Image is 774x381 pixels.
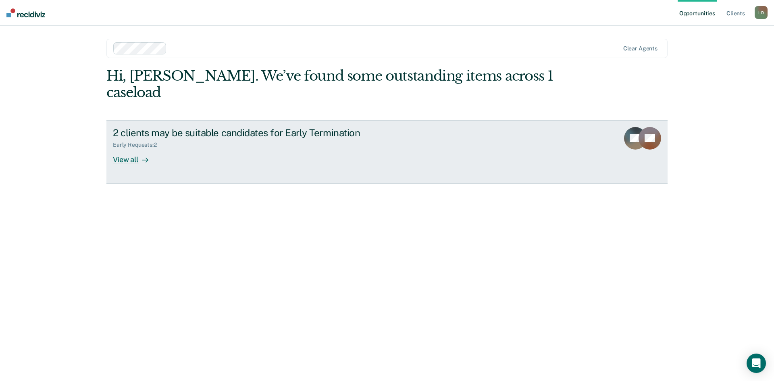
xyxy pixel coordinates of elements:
img: Recidiviz [6,8,45,17]
div: View all [113,148,158,164]
a: 2 clients may be suitable candidates for Early TerminationEarly Requests:2View all [106,120,668,184]
button: LD [755,6,768,19]
div: 2 clients may be suitable candidates for Early Termination [113,127,396,139]
div: Early Requests : 2 [113,142,163,148]
div: Clear agents [623,45,657,52]
div: L D [755,6,768,19]
div: Open Intercom Messenger [747,354,766,373]
div: Hi, [PERSON_NAME]. We’ve found some outstanding items across 1 caseload [106,68,556,101]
